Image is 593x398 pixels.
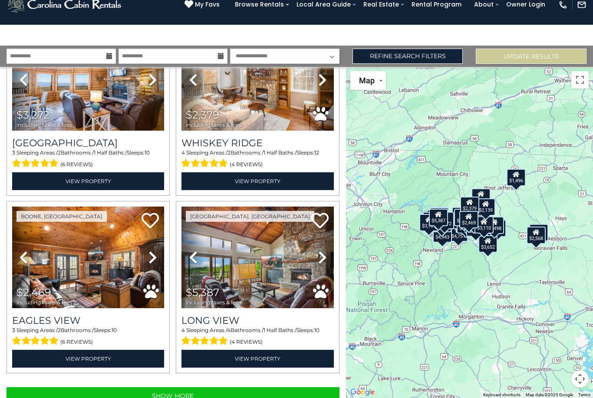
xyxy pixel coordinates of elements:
button: Change map style [350,71,386,90]
span: 4 [181,149,185,156]
span: Map data ©2025 Google [526,392,573,397]
span: $2,469 [16,286,51,299]
span: 3 [12,327,15,333]
div: $4,751 [449,224,468,241]
a: Boone, [GEOGRAPHIC_DATA] [16,211,107,222]
span: including taxes & fees [186,299,241,305]
div: $2,139 [477,198,496,215]
a: Long View [181,315,333,326]
div: $2,568 [527,226,546,243]
span: 4 [227,327,231,333]
span: (4 reviews) [230,336,263,348]
span: Map [359,76,375,85]
a: Terms (opens in new tab) [578,392,590,397]
div: $3,272 [435,212,454,229]
button: Map camera controls [571,370,589,388]
div: $1,496 [507,168,526,186]
a: Add to favorites [311,212,329,230]
div: $2,379 [460,196,479,214]
span: 2 [58,149,61,156]
div: Sleeping Areas / Bathrooms / Sleeps: [12,149,164,170]
div: Sleeping Areas / Bathrooms / Sleeps: [12,326,164,347]
h3: Sky Rock Lodge [12,137,164,149]
div: $3,110 [474,216,494,233]
a: View Property [12,172,164,190]
a: View Property [181,350,333,368]
span: 4 [181,327,185,333]
div: Sleeping Areas / Bathrooms / Sleeps: [181,326,333,347]
span: 10 [145,149,150,156]
div: $2,152 [430,207,449,225]
img: thumbnail_166310546.jpeg [12,207,164,309]
div: $3,169 [419,214,438,231]
div: $3,652 [479,235,498,252]
div: $3,180 [471,188,491,205]
span: including taxes & fees [16,122,72,128]
div: Sleeping Areas / Bathrooms / Sleeps: [181,149,333,170]
span: 10 [112,327,117,333]
span: including taxes & fees [186,122,241,128]
img: Google [348,387,377,398]
span: (6 reviews) [60,336,93,348]
img: thumbnail_166494318.jpeg [181,207,333,309]
img: thumbnail_163279098.jpeg [181,29,333,131]
a: Refine Search Filters [353,49,463,64]
button: Update Results [476,49,586,64]
div: $3,006 [455,208,474,226]
button: Keyboard shortcuts [483,392,521,398]
a: Eagles View [12,315,164,326]
a: Whiskey Ridge [181,137,333,149]
span: $2,379 [186,109,219,121]
span: $3,272 [16,109,49,121]
div: $5,387 [429,208,448,226]
span: (4 reviews) [230,159,263,170]
div: $4,439 [433,214,452,232]
div: $2,435 [466,219,485,236]
div: $6,498 [485,217,504,234]
span: 1 Half Baths / [264,149,296,156]
a: [GEOGRAPHIC_DATA] [12,137,164,149]
span: including taxes & fees [16,299,72,305]
span: 1 Half Baths / [94,149,127,156]
span: 1 Half Baths / [264,327,296,333]
img: thumbnail_163272105.jpeg [12,29,164,131]
span: $5,387 [186,286,219,299]
div: $2,469 [459,211,478,228]
a: [GEOGRAPHIC_DATA], [GEOGRAPHIC_DATA] [186,211,314,222]
span: 10 [314,327,320,333]
a: Add to favorites [142,212,159,230]
div: $4,572 [423,212,442,229]
span: (6 reviews) [60,159,93,170]
a: View Property [12,350,164,368]
div: $7,162 [530,224,549,241]
span: 12 [314,149,319,156]
span: 2 [227,149,231,156]
a: Open this area in Google Maps (opens a new window) [348,387,377,398]
button: Toggle fullscreen view [571,71,589,89]
div: $4,943 [433,225,452,243]
a: View Property [181,172,333,190]
span: 3 [12,149,15,156]
div: $2,641 [430,206,449,224]
span: 2 [58,327,61,333]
